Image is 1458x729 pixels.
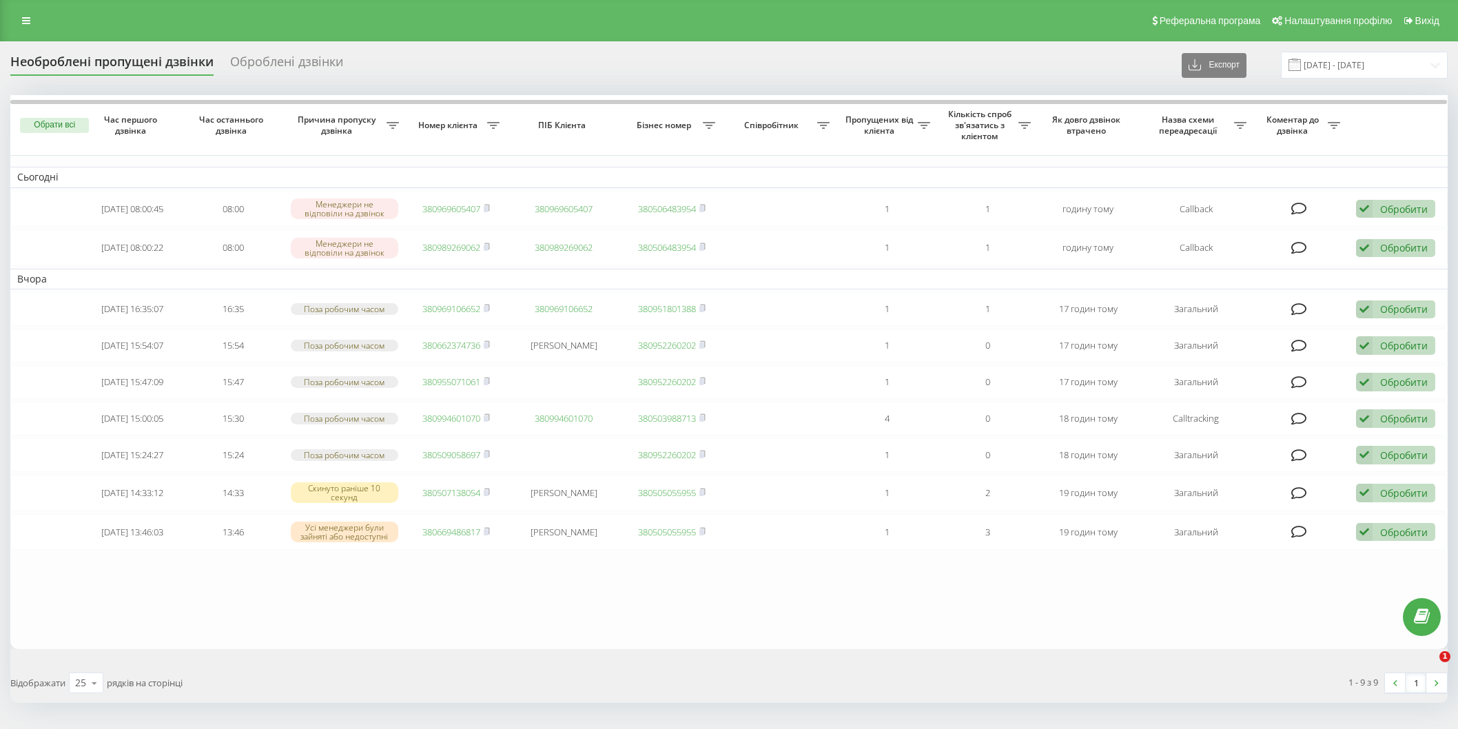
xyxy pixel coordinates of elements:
[729,120,818,131] span: Співробітник
[638,302,696,315] a: 380951801388
[1038,292,1138,326] td: 17 годин тому
[638,449,696,461] a: 380952260202
[183,402,283,435] td: 15:30
[422,339,480,351] a: 380662374736
[230,54,343,76] div: Оброблені дзвінки
[843,114,918,136] span: Пропущених від клієнта
[937,229,1038,266] td: 1
[82,475,183,511] td: [DATE] 14:33:12
[535,241,593,254] a: 380989269062
[291,303,399,315] div: Поза робочим часом
[836,229,937,266] td: 1
[628,120,703,131] span: Бізнес номер
[1380,486,1428,500] div: Обробити
[1138,402,1253,435] td: Calltracking
[937,329,1038,362] td: 0
[1038,191,1138,227] td: годину тому
[638,203,696,215] a: 380506483954
[1439,651,1450,662] span: 1
[183,514,283,551] td: 13:46
[183,292,283,326] td: 16:35
[1038,475,1138,511] td: 19 годин тому
[1348,675,1378,689] div: 1 - 9 з 9
[183,229,283,266] td: 08:00
[1038,402,1138,435] td: 18 годин тому
[183,475,283,511] td: 14:33
[82,514,183,551] td: [DATE] 13:46:03
[291,238,399,258] div: Менеджери не відповіли на дзвінок
[937,438,1038,472] td: 0
[422,376,480,388] a: 380955071061
[1415,15,1439,26] span: Вихід
[422,302,480,315] a: 380969106652
[291,413,399,424] div: Поза робочим часом
[638,339,696,351] a: 380952260202
[107,677,183,689] span: рядків на сторінці
[82,329,183,362] td: [DATE] 15:54:07
[291,340,399,351] div: Поза робочим часом
[183,365,283,399] td: 15:47
[422,203,480,215] a: 380969605407
[937,514,1038,551] td: 3
[422,449,480,461] a: 380509058697
[535,203,593,215] a: 380969605407
[836,438,937,472] td: 1
[506,514,622,551] td: [PERSON_NAME]
[1380,339,1428,352] div: Обробити
[422,241,480,254] a: 380989269062
[836,292,937,326] td: 1
[1038,329,1138,362] td: 17 годин тому
[1406,673,1426,692] a: 1
[422,486,480,499] a: 380507138054
[183,329,283,362] td: 15:54
[94,114,172,136] span: Час першого дзвінка
[82,229,183,266] td: [DATE] 08:00:22
[937,191,1038,227] td: 1
[518,120,609,131] span: ПІБ Клієнта
[10,167,1448,187] td: Сьогодні
[836,402,937,435] td: 4
[1380,241,1428,254] div: Обробити
[10,54,214,76] div: Необроблені пропущені дзвінки
[1380,203,1428,216] div: Обробити
[82,438,183,472] td: [DATE] 15:24:27
[422,412,480,424] a: 380994601070
[1380,412,1428,425] div: Обробити
[1145,114,1234,136] span: Назва схеми переадресації
[638,241,696,254] a: 380506483954
[291,482,399,503] div: Скинуто раніше 10 секунд
[75,676,86,690] div: 25
[413,120,487,131] span: Номер клієнта
[836,329,937,362] td: 1
[1380,449,1428,462] div: Обробити
[1038,229,1138,266] td: годину тому
[1138,475,1253,511] td: Загальний
[291,198,399,219] div: Менеджери не відповіли на дзвінок
[1138,292,1253,326] td: Загальний
[1380,302,1428,316] div: Обробити
[1038,514,1138,551] td: 19 годин тому
[1411,651,1444,684] iframe: Intercom live chat
[291,449,399,461] div: Поза робочим часом
[638,376,696,388] a: 380952260202
[10,677,65,689] span: Відображати
[1138,514,1253,551] td: Загальний
[82,191,183,227] td: [DATE] 08:00:45
[290,114,386,136] span: Причина пропуску дзвінка
[937,292,1038,326] td: 1
[535,412,593,424] a: 380994601070
[1049,114,1127,136] span: Як довго дзвінок втрачено
[291,522,399,542] div: Усі менеджери були зайняті або недоступні
[1380,526,1428,539] div: Обробити
[82,292,183,326] td: [DATE] 16:35:07
[1182,53,1246,78] button: Експорт
[82,365,183,399] td: [DATE] 15:47:09
[183,438,283,472] td: 15:24
[836,191,937,227] td: 1
[82,402,183,435] td: [DATE] 15:00:05
[1260,114,1328,136] span: Коментар до дзвінка
[638,526,696,538] a: 380505055955
[506,329,622,362] td: [PERSON_NAME]
[1038,438,1138,472] td: 18 годин тому
[937,475,1038,511] td: 2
